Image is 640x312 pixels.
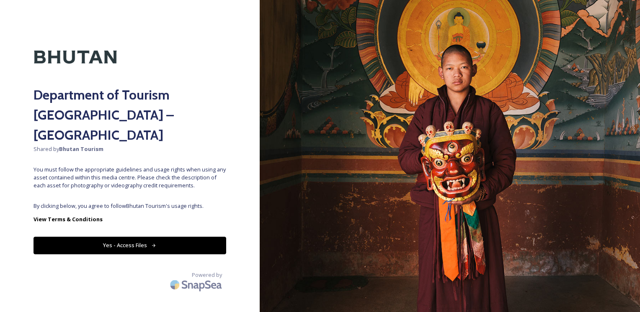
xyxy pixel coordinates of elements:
[34,166,226,190] span: You must follow the appropriate guidelines and usage rights when using any asset contained within...
[168,275,226,294] img: SnapSea Logo
[34,145,226,153] span: Shared by
[34,202,226,210] span: By clicking below, you agree to follow Bhutan Tourism 's usage rights.
[34,33,117,81] img: Kingdom-of-Bhutan-Logo.png
[192,271,222,279] span: Powered by
[34,215,103,223] strong: View Terms & Conditions
[59,145,103,153] strong: Bhutan Tourism
[34,237,226,254] button: Yes - Access Files
[34,214,226,224] a: View Terms & Conditions
[34,85,226,145] h2: Department of Tourism [GEOGRAPHIC_DATA] – [GEOGRAPHIC_DATA]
